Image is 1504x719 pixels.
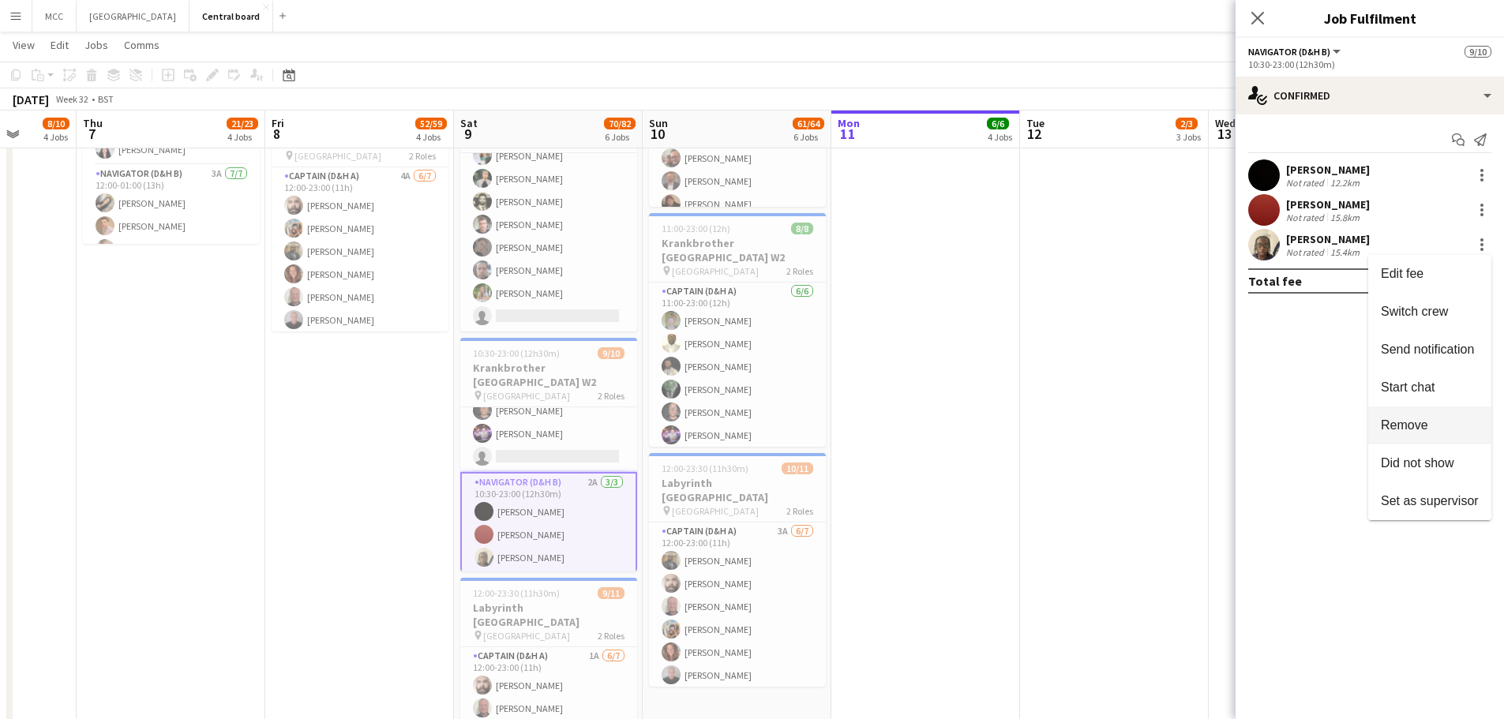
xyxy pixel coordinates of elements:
[1381,456,1454,470] span: Did not show
[1368,293,1491,331] button: Switch crew
[1381,380,1435,394] span: Start chat
[1381,494,1479,507] span: Set as supervisor
[1381,343,1474,356] span: Send notification
[1368,255,1491,293] button: Edit fee
[1381,267,1423,280] span: Edit fee
[1368,369,1491,406] button: Start chat
[1368,444,1491,482] button: Did not show
[1381,418,1428,432] span: Remove
[1381,305,1448,318] span: Switch crew
[1368,482,1491,520] button: Set as supervisor
[1368,406,1491,444] button: Remove
[1368,331,1491,369] button: Send notification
